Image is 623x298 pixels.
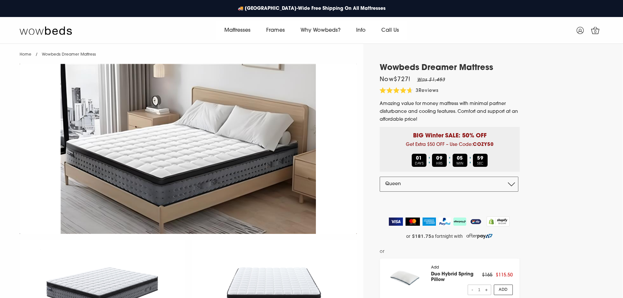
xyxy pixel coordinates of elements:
[417,78,445,82] em: Was $1,453
[436,156,443,161] b: 09
[592,29,599,35] span: 0
[494,285,513,295] a: Add
[406,218,420,226] img: MasterCard Logo
[469,218,483,226] img: ZipPay Logo
[431,234,463,239] span: a fortnight with
[20,53,31,57] a: Home
[406,142,494,147] span: Get Extra $50 OFF – Use Code:
[380,101,518,122] span: Amazing value for money mattress with minimal partner disturbance and cooling features. Comfort a...
[373,21,407,40] a: Call Us
[389,218,403,226] img: Visa Logo
[453,218,466,226] img: AfterPay Logo
[431,265,482,295] div: Add
[258,21,293,40] a: Frames
[385,127,515,140] p: BIG Winter SALE: 50% OFF
[473,154,488,167] div: SEC
[457,156,463,161] b: 05
[496,273,513,278] span: $115.50
[473,142,494,147] b: COZY50
[487,217,510,226] img: Shopify secure badge
[406,234,410,239] span: or
[416,156,423,161] b: 01
[380,248,385,256] span: or
[439,218,451,226] img: PayPal Logo
[484,285,488,295] span: +
[416,88,419,93] span: 3
[412,234,431,239] strong: $181.75
[216,21,258,40] a: Mattresses
[587,22,603,39] a: 0
[432,154,447,167] div: HRS
[42,53,96,57] span: Wowbeds Dreamer Mattress
[380,231,520,241] a: or $181.75 a fortnight with
[387,265,424,290] img: pillow_140x.png
[477,156,484,161] b: 59
[234,2,389,15] a: 🚚 [GEOGRAPHIC_DATA]-Wide Free Shipping On All Mattresses
[20,26,72,35] img: Wow Beds Logo
[380,63,520,73] h1: Wowbeds Dreamer Mattress
[20,44,96,61] nav: breadcrumbs
[482,273,493,278] span: $165
[423,218,436,226] img: American Express Logo
[348,21,373,40] a: Info
[431,272,474,282] a: Duo Hybrid Spring Pillow
[36,53,38,57] span: /
[471,285,475,295] span: -
[453,154,467,167] div: MIN
[412,154,426,167] div: DAYS
[293,21,348,40] a: Why Wowbeds?
[380,77,410,83] span: Now $727 !
[419,88,439,93] span: Reviews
